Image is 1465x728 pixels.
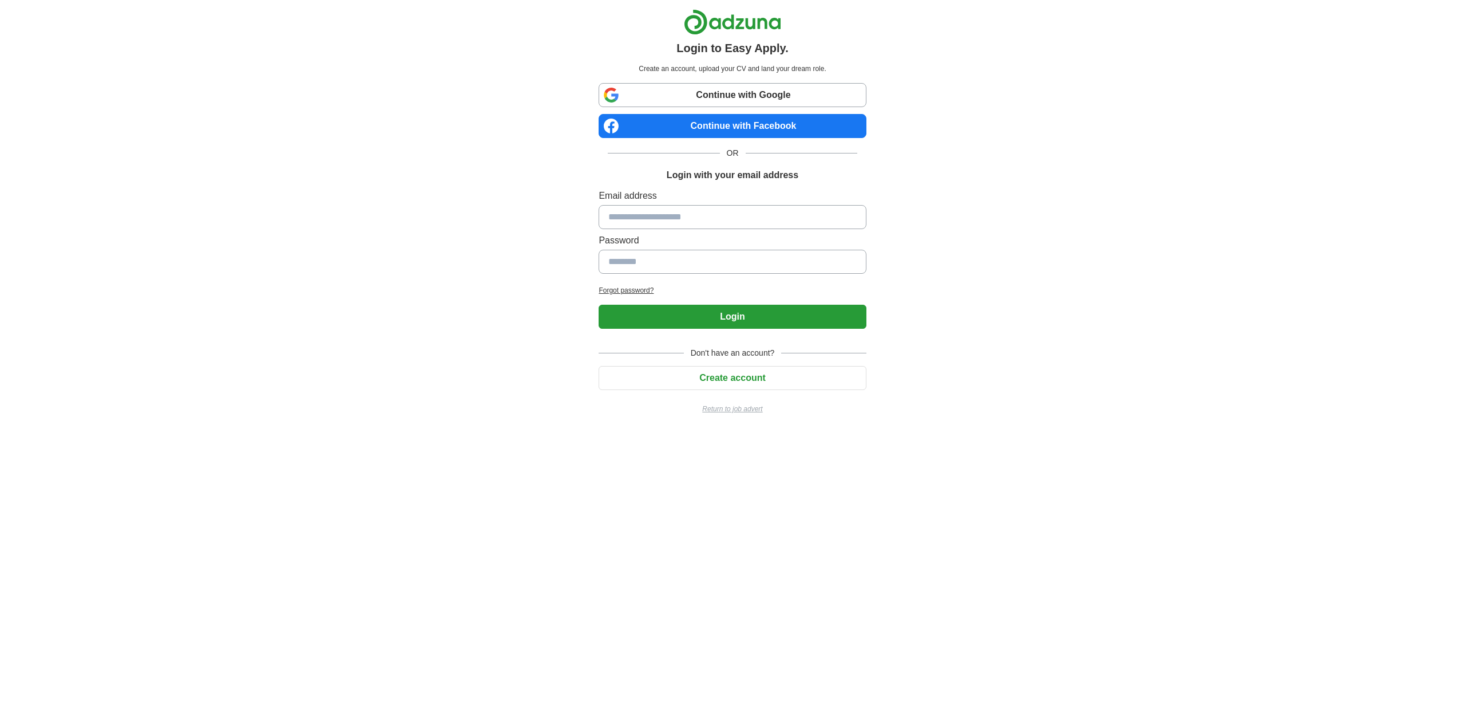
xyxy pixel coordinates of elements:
[684,9,781,35] img: Adzuna logo
[667,168,798,182] h1: Login with your email address
[599,83,866,107] a: Continue with Google
[599,285,866,296] a: Forgot password?
[684,347,782,359] span: Don't have an account?
[599,305,866,329] button: Login
[599,189,866,203] label: Email address
[599,234,866,247] label: Password
[676,40,789,57] h1: Login to Easy Apply.
[599,366,866,390] button: Create account
[599,114,866,138] a: Continue with Facebook
[720,147,746,159] span: OR
[599,404,866,414] a: Return to job advert
[599,373,866,383] a: Create account
[601,64,864,74] p: Create an account, upload your CV and land your dream role.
